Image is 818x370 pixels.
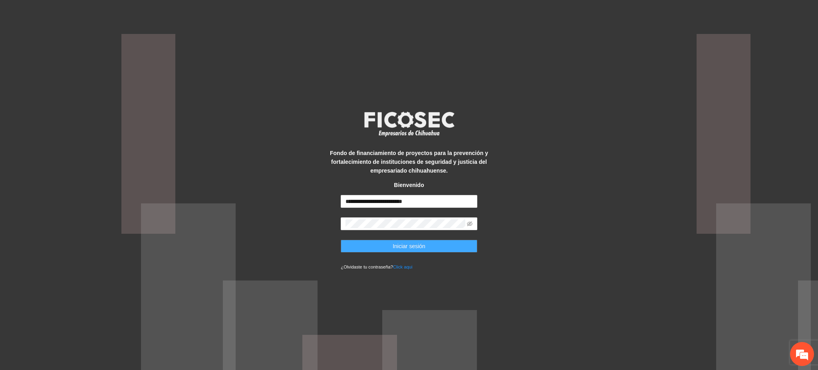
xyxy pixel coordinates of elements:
[394,182,424,188] strong: Bienvenido
[467,221,473,227] span: eye-invisible
[341,265,412,269] small: ¿Olvidaste tu contraseña?
[359,109,459,139] img: logo
[330,150,488,174] strong: Fondo de financiamiento de proyectos para la prevención y fortalecimiento de instituciones de seg...
[341,240,477,253] button: Iniciar sesión
[393,242,425,251] span: Iniciar sesión
[393,265,413,269] a: Click aqui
